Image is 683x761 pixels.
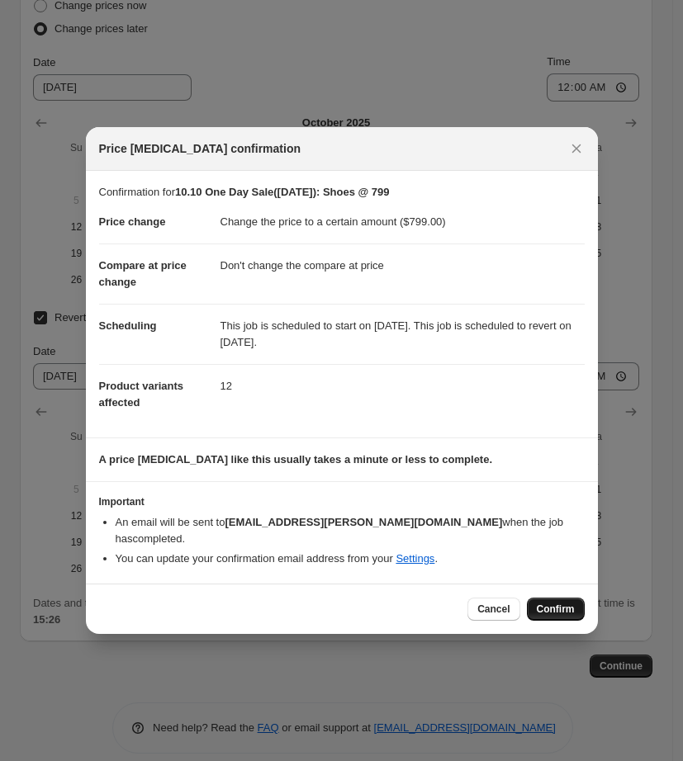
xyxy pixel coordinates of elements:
span: Scheduling [99,319,157,332]
button: Cancel [467,598,519,621]
dd: Don't change the compare at price [221,243,585,287]
dd: 12 [221,364,585,408]
b: A price [MEDICAL_DATA] like this usually takes a minute or less to complete. [99,453,493,466]
a: Settings [396,552,434,565]
li: You can update your confirmation email address from your . [116,551,585,567]
button: Close [565,137,588,160]
li: An email will be sent to when the job has completed . [116,514,585,547]
span: Product variants affected [99,380,184,409]
h3: Important [99,495,585,508]
span: Cancel [477,603,510,616]
span: Compare at price change [99,259,187,288]
dd: Change the price to a certain amount ($799.00) [221,201,585,243]
dd: This job is scheduled to start on [DATE]. This job is scheduled to revert on [DATE]. [221,304,585,364]
span: Price change [99,215,166,228]
p: Confirmation for [99,184,585,201]
span: Confirm [537,603,575,616]
b: 10.10 One Day Sale([DATE]): Shoes @ 799 [175,186,390,198]
button: Confirm [527,598,585,621]
b: [EMAIL_ADDRESS][PERSON_NAME][DOMAIN_NAME] [225,516,502,528]
span: Price [MEDICAL_DATA] confirmation [99,140,301,157]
